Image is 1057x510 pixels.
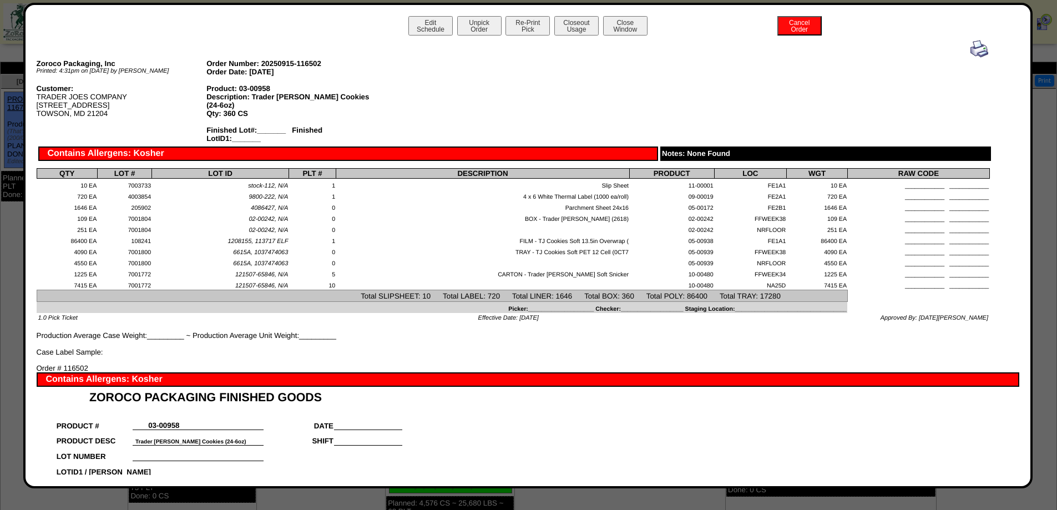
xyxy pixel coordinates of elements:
td: 03-00958 [133,415,195,430]
td: FFWEEK34 [714,267,787,279]
td: 09-00019 [629,190,714,201]
td: Picker:____________________ Checker:___________________ Staging Location:________________________... [37,302,847,313]
td: NA25D [714,279,787,290]
td: 7415 EA [787,279,848,290]
td: 1 [289,234,336,245]
th: DESCRIPTION [336,169,630,179]
td: FILM - TJ Cookies Soft 13.5in Overwrap ( [336,234,630,245]
td: FE1A1 [714,234,787,245]
div: Notes: None Found [660,147,991,161]
td: FFWEEK38 [714,212,787,223]
td: FFWEEK38 [714,245,787,256]
td: 1225 EA [37,267,98,279]
td: 7001800 [98,245,152,256]
td: 5 [289,267,336,279]
span: 1.0 Pick Ticket [38,315,78,321]
span: 6615A, 1037474063 [233,260,288,267]
td: 1646 EA [787,201,848,212]
td: 05-00939 [629,245,714,256]
div: Order Date: [DATE] [206,68,377,76]
td: Total SLIPSHEET: 10 Total LABEL: 720 Total LINER: 1646 Total BOX: 360 Total POLY: 86400 Total TRA... [37,290,847,302]
span: stock-112, N/A [248,183,288,189]
td: ____________ ____________ [847,279,989,290]
td: 02-00242 [629,212,714,223]
td: 0 [289,223,336,234]
div: Production Average Case Weight:_________ ~ Production Average Unit Weight:_________ Case Label Sa... [37,40,990,356]
td: ____________ ____________ [847,234,989,245]
td: 7001772 [98,267,152,279]
td: ____________ ____________ [847,267,989,279]
td: BOX - Trader [PERSON_NAME] (2618) [336,212,630,223]
td: 02-00242 [629,223,714,234]
td: LOT NUMBER [56,445,133,461]
td: 7415 EA [37,279,98,290]
td: ZOROCO PACKAGING FINISHED GOODS [56,387,402,405]
td: 109 EA [37,212,98,223]
td: SHIFT [264,430,334,446]
button: CloseoutUsage [554,16,599,36]
div: Finished Lot#:_______ Finished LotID1:_______ [206,126,377,143]
div: Qty: 360 CS [206,109,377,118]
button: UnpickOrder [457,16,502,36]
td: 10-00480 [629,279,714,290]
td: 0 [289,256,336,267]
td: 4550 EA [787,256,848,267]
td: 1225 EA [787,267,848,279]
th: LOT # [98,169,152,179]
td: FE2A1 [714,190,787,201]
td: 05-00939 [629,256,714,267]
td: 4090 EA [37,245,98,256]
font: Trader [PERSON_NAME] Cookies (24-6oz) [135,439,246,445]
button: Re-PrintPick [505,16,550,36]
td: ____________ ____________ [847,223,989,234]
td: 720 EA [787,190,848,201]
a: CloseWindow [602,25,649,33]
span: 1208155, 113717 ELF [227,238,288,245]
img: print.gif [970,40,988,58]
td: ____________ ____________ [847,256,989,267]
td: 109 EA [787,212,848,223]
td: 05-00172 [629,201,714,212]
td: 720 EA [37,190,98,201]
div: Description: Trader [PERSON_NAME] Cookies (24-6oz) [206,93,377,109]
th: WGT [787,169,848,179]
div: Customer: [37,84,207,93]
div: Contains Allergens: Kosher [37,372,1020,387]
th: LOT ID [151,169,289,179]
td: 7001804 [98,223,152,234]
td: 05-00938 [629,234,714,245]
td: 10-00480 [629,267,714,279]
td: 10 [289,279,336,290]
span: 02-00242, N/A [249,227,288,234]
td: 7001804 [98,212,152,223]
td: ____________ ____________ [847,212,989,223]
td: 1 [289,190,336,201]
span: 9800-222, N/A [249,194,288,200]
th: PLT # [289,169,336,179]
td: 1 [289,179,336,190]
div: Order Number: 20250915-116502 [206,59,377,68]
td: ____________ ____________ [847,245,989,256]
div: Printed: 4:31pm on [DATE] by [PERSON_NAME] [37,68,207,74]
td: 1646 EA [37,201,98,212]
button: EditSchedule [408,16,453,36]
td: Parchment Sheet 24x16 [336,201,630,212]
div: Zoroco Packaging, Inc [37,59,207,68]
td: TRAY - TJ Cookies Soft PET 12 Cell (0CT7 [336,245,630,256]
td: ____________ ____________ [847,190,989,201]
span: 02-00242, N/A [249,216,288,223]
span: 121507-65846, N/A [235,282,288,289]
td: 86400 EA [787,234,848,245]
div: TRADER JOES COMPANY [STREET_ADDRESS] TOWSON, MD 21204 [37,84,207,118]
td: 10 EA [37,179,98,190]
td: Slip Sheet [336,179,630,190]
td: 205902 [98,201,152,212]
th: LOC [714,169,787,179]
td: PRODUCT DESC [56,430,133,446]
td: LOTID1 / [PERSON_NAME] [56,461,133,476]
td: 251 EA [787,223,848,234]
button: CloseWindow [603,16,648,36]
td: 7001800 [98,256,152,267]
td: 4090 EA [787,245,848,256]
td: 11-00001 [629,179,714,190]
